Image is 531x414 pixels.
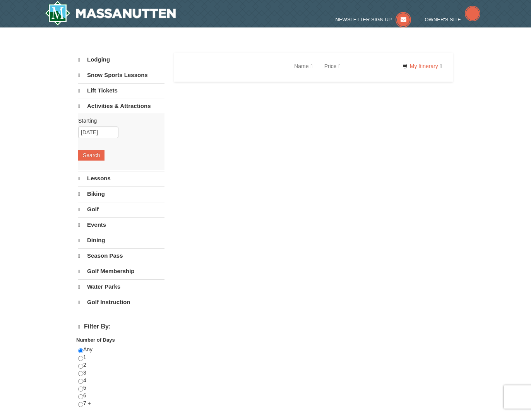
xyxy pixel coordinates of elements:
a: Lift Tickets [78,83,164,98]
button: Search [78,150,104,161]
a: Lessons [78,171,164,186]
a: Season Pass [78,248,164,263]
a: Events [78,217,164,232]
a: Snow Sports Lessons [78,68,164,82]
a: Owner's Site [425,17,481,22]
a: Massanutten Resort [45,1,176,26]
a: Biking [78,186,164,201]
h4: Filter By: [78,323,164,330]
img: Massanutten Resort Logo [45,1,176,26]
a: Golf Membership [78,264,164,279]
a: Price [319,58,346,74]
a: Golf [78,202,164,217]
strong: Number of Days [76,337,115,343]
span: Owner's Site [425,17,461,22]
a: Name [288,58,318,74]
a: Golf Instruction [78,295,164,310]
a: My Itinerary [397,60,447,72]
label: Starting [78,117,159,125]
span: Newsletter Sign Up [336,17,392,22]
a: Dining [78,233,164,248]
a: Water Parks [78,279,164,294]
a: Newsletter Sign Up [336,17,411,22]
a: Lodging [78,53,164,67]
a: Activities & Attractions [78,99,164,113]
